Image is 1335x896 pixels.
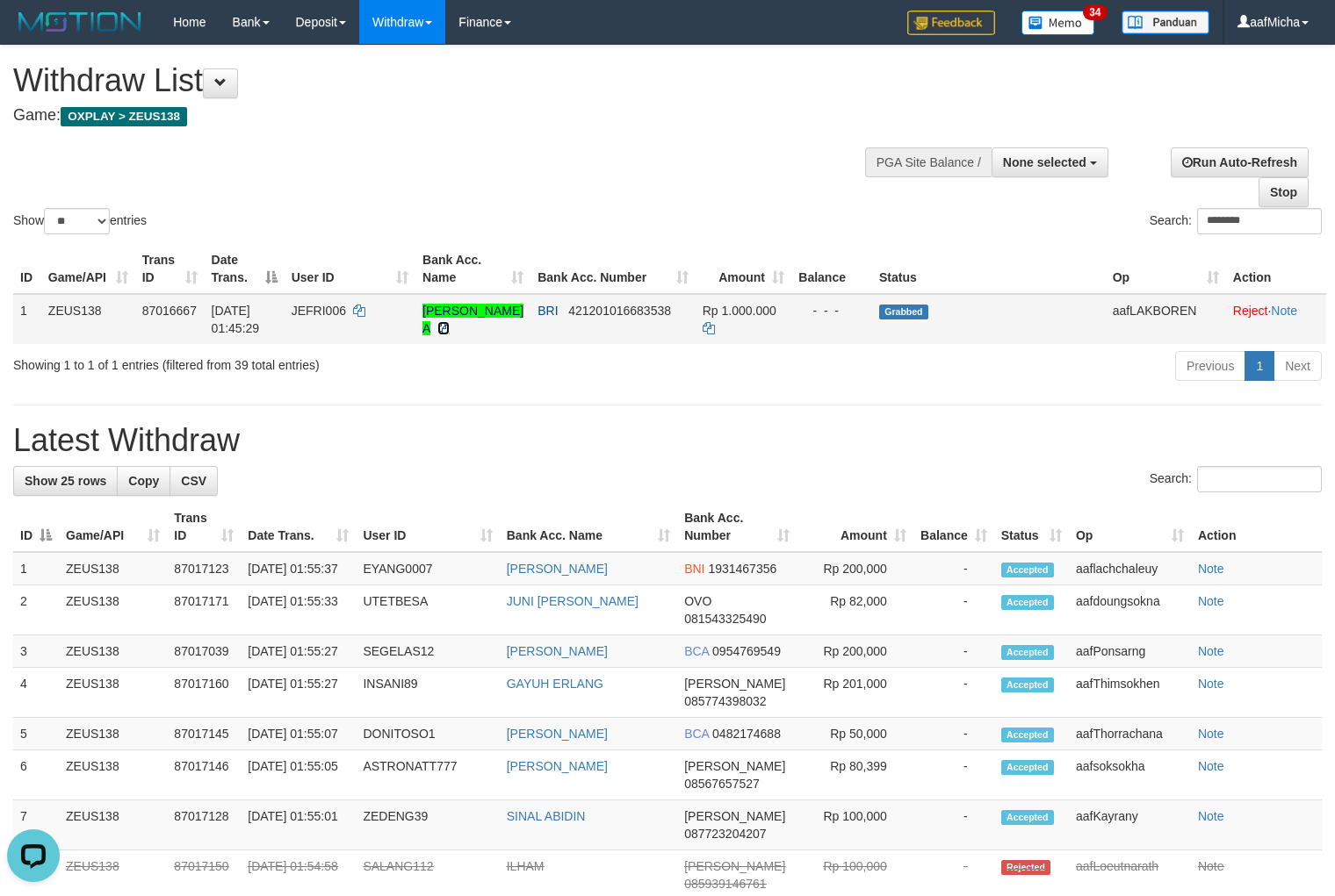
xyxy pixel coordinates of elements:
label: Show entries [13,208,147,234]
th: Bank Acc. Name: activate to sort column ascending [415,244,530,294]
input: Search: [1197,208,1322,234]
th: Amount: activate to sort column ascending [797,502,913,552]
td: Rp 200,000 [797,552,913,585]
span: [PERSON_NAME] [684,809,785,823]
div: - - - [798,302,865,319]
span: Copy [128,474,159,488]
a: Note [1198,562,1224,576]
td: DONITOSO1 [356,718,499,750]
span: Copy 08567657527 to clipboard [684,777,760,791]
th: Trans ID: activate to sort column ascending [135,244,205,294]
span: Accepted [1001,677,1054,692]
td: ZEUS138 [59,750,167,800]
th: User ID: activate to sort column ascending [285,244,415,294]
a: Copy [117,466,170,496]
td: [DATE] 01:55:37 [241,552,356,585]
span: Copy 081543325490 to clipboard [684,612,766,626]
th: Date Trans.: activate to sort column descending [205,244,285,294]
th: Bank Acc. Number: activate to sort column ascending [530,244,696,294]
td: [DATE] 01:55:27 [241,635,356,668]
span: Copy 1931467356 to clipboard [708,562,776,576]
td: [DATE] 01:55:07 [241,718,356,750]
a: Note [1198,809,1224,823]
th: ID: activate to sort column descending [13,502,59,552]
td: [DATE] 01:55:33 [241,585,356,635]
span: BRI [538,304,558,318]
th: Game/API: activate to sort column ascending [59,502,167,552]
button: Open LiveChat chat widget [7,7,60,60]
td: 3 [13,635,59,668]
td: SEGELAS12 [356,635,499,668]
th: Game/API: activate to sort column ascending [41,244,135,294]
span: Accepted [1001,810,1054,825]
span: JEFRI006 [292,304,346,318]
td: ZEDENG39 [356,800,499,850]
a: Note [1271,304,1297,318]
img: MOTION_logo.png [13,9,147,35]
span: [PERSON_NAME] [684,859,785,873]
td: ZEUS138 [59,585,167,635]
span: BCA [684,727,709,741]
span: None selected [1003,155,1086,169]
a: Note [1198,759,1224,773]
td: Rp 80,399 [797,750,913,800]
span: BNI [684,562,704,576]
th: Status: activate to sort column ascending [994,502,1069,552]
span: [PERSON_NAME] [684,677,785,691]
a: [PERSON_NAME] [507,562,608,576]
th: Action [1226,244,1326,294]
a: SINAL ABIDIN [507,809,586,823]
th: ID [13,244,41,294]
a: Next [1274,351,1322,381]
td: 87017039 [167,635,241,668]
th: Balance [791,244,872,294]
td: - [913,668,994,718]
img: Button%20Memo.svg [1021,11,1095,35]
td: Rp 200,000 [797,635,913,668]
td: 5 [13,718,59,750]
td: ZEUS138 [59,800,167,850]
td: · [1226,294,1326,344]
td: ZEUS138 [59,635,167,668]
td: - [913,750,994,800]
th: Trans ID: activate to sort column ascending [167,502,241,552]
a: Note [1198,677,1224,691]
td: 87017123 [167,552,241,585]
span: OXPLAY > ZEUS138 [61,107,187,126]
td: aafLAKBOREN [1106,294,1226,344]
span: Accepted [1001,728,1054,742]
span: [PERSON_NAME] [684,759,785,773]
a: Previous [1175,351,1245,381]
span: 87016667 [142,304,197,318]
td: 7 [13,800,59,850]
a: ILHAM [507,859,545,873]
h1: Withdraw List [13,63,872,98]
a: Note [1198,594,1224,608]
a: [PERSON_NAME] [507,644,608,658]
button: None selected [992,147,1108,177]
th: Action [1191,502,1322,552]
a: Note [1198,644,1224,658]
td: ZEUS138 [59,668,167,718]
label: Search: [1150,208,1322,234]
a: GAYUH ERLANG [507,677,603,691]
a: [PERSON_NAME] [507,727,608,741]
div: PGA Site Balance / [865,147,992,177]
th: Date Trans.: activate to sort column ascending [241,502,356,552]
td: - [913,585,994,635]
span: Rejected [1001,860,1050,875]
td: aafsoksokha [1069,750,1191,800]
td: [DATE] 01:55:01 [241,800,356,850]
th: Amount: activate to sort column ascending [696,244,791,294]
a: [PERSON_NAME] A [422,304,523,335]
th: Bank Acc. Name: activate to sort column ascending [500,502,677,552]
span: Copy 421201016683538 to clipboard [568,304,671,318]
td: 87017128 [167,800,241,850]
td: 6 [13,750,59,800]
td: [DATE] 01:55:05 [241,750,356,800]
span: Show 25 rows [25,474,106,488]
span: CSV [181,474,206,488]
span: Accepted [1001,563,1054,577]
span: 34 [1083,4,1107,20]
span: BCA [684,644,709,658]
